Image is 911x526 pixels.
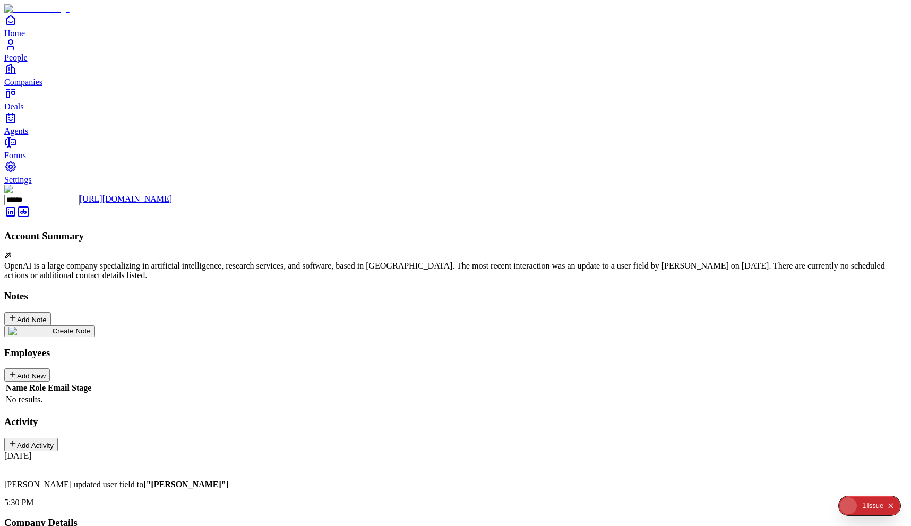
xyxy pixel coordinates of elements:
span: Deals [4,102,23,111]
strong: ["[PERSON_NAME]"] [143,480,229,489]
img: create note [8,327,53,335]
div: Add Note [8,314,47,324]
span: Home [4,29,25,38]
span: Agents [4,126,28,135]
div: [DATE] [4,451,907,461]
span: Companies [4,77,42,87]
p: [PERSON_NAME] updated user field to [4,480,907,489]
h3: Activity [4,416,907,428]
span: Create Note [53,327,91,335]
div: Stage [72,383,91,393]
td: No results. [5,394,92,405]
a: Companies [4,63,907,87]
a: Settings [4,160,907,184]
div: Role [29,383,46,393]
a: People [4,38,907,62]
span: Settings [4,175,32,184]
button: Add Note [4,312,51,325]
img: Item Brain Logo [4,4,70,14]
a: Forms [4,136,907,160]
img: OpenAI [4,185,40,194]
div: Name [6,383,27,393]
a: Agents [4,111,907,135]
h3: Account Summary [4,230,907,242]
button: Add Activity [4,438,58,451]
div: OpenAI is a large company specializing in artificial intelligence, research services, and softwar... [4,261,907,280]
button: Add New [4,368,50,382]
a: Home [4,14,907,38]
h3: Notes [4,290,907,302]
div: Email [48,383,70,393]
span: People [4,53,28,62]
button: create noteCreate Note [4,325,95,337]
a: Deals [4,87,907,111]
h3: Employees [4,347,907,359]
span: Forms [4,151,26,160]
a: [URL][DOMAIN_NAME] [80,194,172,203]
span: 5:30 PM [4,498,34,507]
